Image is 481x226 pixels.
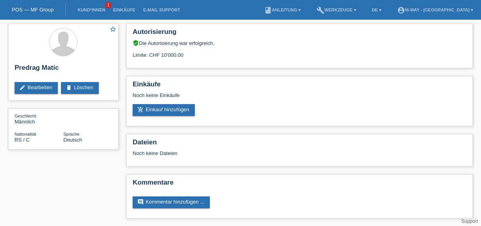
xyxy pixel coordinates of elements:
span: Sprache [63,132,80,136]
span: Deutsch [63,137,82,143]
div: Männlich [15,113,63,125]
div: Limite: CHF 10'000.00 [133,46,466,58]
a: bookAnleitung ▾ [260,7,305,12]
a: commentKommentar hinzufügen ... [133,196,210,208]
span: Serbien / C / 22.11.2017 [15,137,30,143]
a: account_circlem-way - [GEOGRAPHIC_DATA] ▾ [393,7,477,12]
a: deleteLöschen [61,82,99,94]
i: add_shopping_cart [137,106,144,113]
a: POS — MF Group [12,7,54,13]
span: Geschlecht [15,114,36,118]
h2: Autorisierung [133,28,466,40]
a: buildWerkzeuge ▾ [313,7,360,12]
div: Die Autorisierung war erfolgreich. [133,40,466,46]
i: delete [66,84,72,91]
a: star_border [109,26,117,34]
i: edit [19,84,26,91]
h2: Kommentare [133,179,466,191]
h2: Dateien [133,138,466,150]
div: Noch keine Einkäufe [133,92,466,104]
span: Nationalität [15,132,36,136]
a: Einkäufe [109,7,139,12]
a: Support [461,219,478,224]
i: book [264,6,272,14]
a: E-Mail Support [139,7,184,12]
a: editBearbeiten [15,82,58,94]
a: DE ▾ [368,7,385,12]
i: comment [137,199,144,205]
div: Noch keine Dateien [133,150,373,156]
i: account_circle [397,6,405,14]
a: Kund*innen [74,7,109,12]
a: add_shopping_cartEinkauf hinzufügen [133,104,195,116]
i: star_border [109,26,117,33]
h2: Predrag Matic [15,64,112,76]
span: 1 [105,2,111,9]
i: verified_user [133,40,139,46]
i: build [316,6,324,14]
h2: Einkäufe [133,80,466,92]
